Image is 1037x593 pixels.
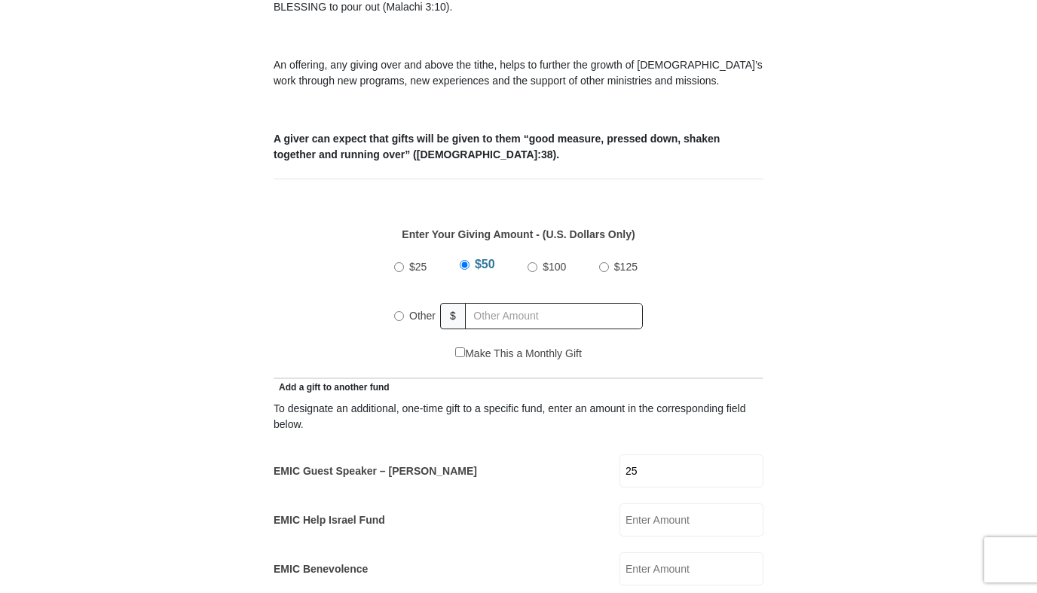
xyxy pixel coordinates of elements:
span: $100 [543,261,566,273]
span: Add a gift to another fund [274,382,390,393]
input: Make This a Monthly Gift [455,347,465,357]
span: Other [409,310,436,322]
span: $125 [614,261,638,273]
input: Enter Amount [619,552,763,585]
div: To designate an additional, one-time gift to a specific fund, enter an amount in the correspondin... [274,401,763,433]
input: Enter Amount [619,503,763,536]
label: Make This a Monthly Gift [455,346,582,362]
input: Enter Amount [619,454,763,488]
label: EMIC Help Israel Fund [274,512,385,528]
span: $ [440,303,466,329]
span: $50 [475,258,495,271]
label: EMIC Benevolence [274,561,368,577]
strong: Enter Your Giving Amount - (U.S. Dollars Only) [402,228,635,240]
label: EMIC Guest Speaker – [PERSON_NAME] [274,463,477,479]
input: Other Amount [465,303,643,329]
b: A giver can expect that gifts will be given to them “good measure, pressed down, shaken together ... [274,133,720,160]
span: $25 [409,261,427,273]
p: An offering, any giving over and above the tithe, helps to further the growth of [DEMOGRAPHIC_DAT... [274,57,763,89]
